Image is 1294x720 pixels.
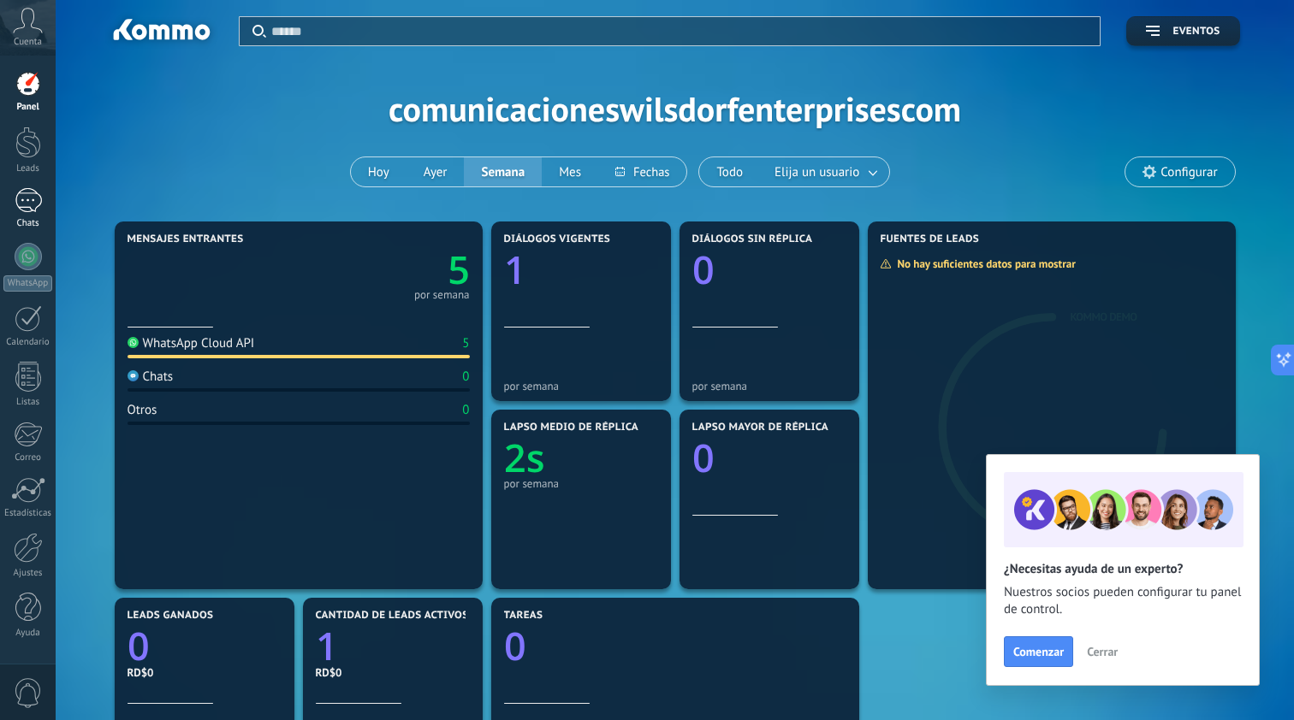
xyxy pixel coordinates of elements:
[1087,646,1118,658] span: Cerrar
[128,369,174,385] div: Chats
[448,244,470,296] text: 5
[3,628,53,639] div: Ayuda
[692,432,715,484] text: 0
[880,257,1088,271] div: No hay suficientes datos para mostrar
[128,335,255,351] div: WhatsApp Cloud API
[316,620,338,672] text: 1
[881,233,980,245] span: Fuentes de leads
[462,369,469,385] div: 0
[504,620,526,672] text: 0
[1160,165,1217,180] span: Configurar
[598,157,686,186] button: Fechas
[504,233,611,245] span: Diálogos vigentes
[3,568,53,579] div: Ajustes
[692,380,846,392] div: por semana
[464,157,542,186] button: Semana
[462,335,469,351] div: 5
[414,291,470,299] div: por semana
[316,665,470,680] div: RD$0
[1004,636,1073,667] button: Comenzar
[1004,584,1242,618] span: Nuestros socios pueden configurar tu panel de control.
[504,610,543,622] span: Tareas
[504,244,526,296] text: 1
[407,157,465,186] button: Ayer
[128,665,282,680] div: RD$0
[14,37,42,48] span: Cuenta
[128,620,282,672] a: 0
[771,161,863,184] span: Elija un usuario
[3,275,52,292] div: WhatsApp
[504,422,639,434] span: Lapso medio de réplica
[699,157,760,186] button: Todo
[316,610,469,622] span: Cantidad de leads activos
[1172,26,1220,38] span: Eventos
[128,610,214,622] span: Leads ganados
[1079,639,1125,664] button: Cerrar
[3,102,53,113] div: Panel
[316,620,470,672] a: 1
[1126,16,1239,46] button: Eventos
[128,337,139,348] img: WhatsApp Cloud API
[3,508,53,519] div: Estadísticas
[692,244,715,296] text: 0
[3,337,53,348] div: Calendario
[3,218,53,229] div: Chats
[1013,646,1064,658] span: Comenzar
[3,163,53,174] div: Leads
[3,397,53,408] div: Listas
[1004,561,1242,577] h2: ¿Necesitas ayuda de un experto?
[128,620,150,672] text: 0
[128,402,157,418] div: Otros
[692,233,813,245] span: Diálogos sin réplica
[504,380,658,392] div: por semana
[462,402,469,418] div: 0
[3,452,53,463] div: Correo
[542,157,598,186] button: Mes
[692,422,828,434] span: Lapso mayor de réplica
[351,157,407,186] button: Hoy
[504,620,846,672] a: 0
[128,233,244,245] span: Mensajes entrantes
[504,432,545,484] text: 2s
[299,244,470,296] a: 5
[504,477,658,490] div: por semana
[128,370,139,381] img: Chats
[760,157,889,186] button: Elija un usuario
